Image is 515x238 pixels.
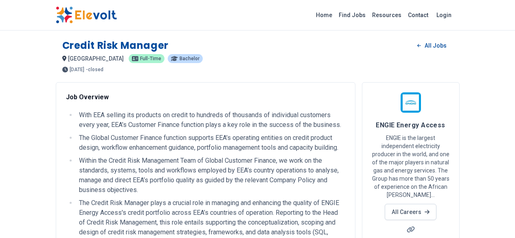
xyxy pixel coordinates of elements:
img: ENGIE Energy Access [401,92,421,113]
li: Within the Credit Risk Management Team of Global Customer Finance, we work on the standards, syst... [77,156,345,195]
a: Resources [369,9,405,22]
a: Find Jobs [335,9,369,22]
li: The Global Customer Finance function supports EEA’s operating entities on credit product design, ... [77,133,345,153]
p: ENGIE is the largest independent electricity producer in the world, and one of the major players ... [372,134,449,199]
a: Login [432,7,456,23]
a: All Jobs [411,39,453,52]
strong: Job Overview [66,93,109,101]
span: [DATE] [70,67,84,72]
span: [GEOGRAPHIC_DATA] [68,55,124,62]
span: ENGIE Energy Access [376,121,445,129]
a: Home [313,9,335,22]
h1: Credit Risk Manager [62,39,169,52]
p: - closed [86,67,103,72]
span: Bachelor [180,56,199,61]
span: Full-time [140,56,161,61]
a: Contact [405,9,432,22]
a: All Careers [385,204,436,220]
li: With EEA selling its products on credit to hundreds of thousands of individual customers every ye... [77,110,345,130]
img: Elevolt [56,7,117,24]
